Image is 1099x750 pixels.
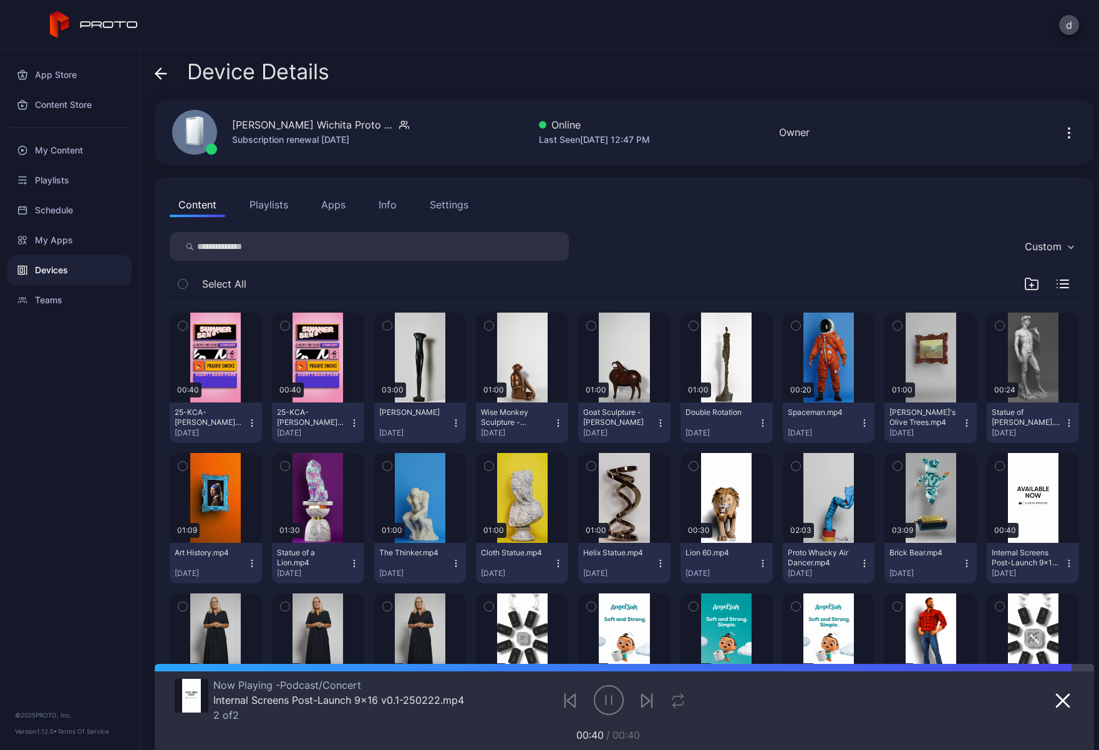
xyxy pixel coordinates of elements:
[476,402,568,443] button: Wise Monkey Sculpture - [PERSON_NAME][DATE]
[680,402,773,443] button: Double Rotation[DATE]
[232,117,394,132] div: [PERSON_NAME] Wichita Proto Luma
[987,402,1079,443] button: Statue of [PERSON_NAME].mp4[DATE]
[583,407,652,427] div: Goat Sculpture - Francois-Xavier Lalanne
[272,543,364,583] button: Statue of a Lion.mp4[DATE]
[539,117,650,132] div: Online
[430,197,468,212] div: Settings
[379,407,448,417] div: Christies Giacometti
[992,407,1060,427] div: Statue of David.mp4
[57,728,109,735] a: Terms Of Service
[379,548,448,558] div: The Thinker.mp4
[783,402,875,443] button: Spaceman.mp4[DATE]
[277,548,346,568] div: Statue of a Lion.mp4
[7,255,132,285] a: Devices
[7,165,132,195] a: Playlists
[884,402,977,443] button: [PERSON_NAME]'s Olive Trees.mp4[DATE]
[175,568,247,578] div: [DATE]
[576,729,604,741] span: 00:40
[685,428,758,438] div: [DATE]
[987,543,1079,583] button: Internal Screens Post-Launch 9x16 v0.1-250222.mp4[DATE]
[1025,240,1062,253] div: Custom
[370,192,405,217] button: Info
[992,568,1064,578] div: [DATE]
[779,125,810,140] div: Owner
[583,568,656,578] div: [DATE]
[272,402,364,443] button: 25-KCA-[PERSON_NAME]-concert-Video Proto-FA-393800(1).mp4[DATE]
[187,60,329,84] span: Device Details
[213,679,464,691] div: Now Playing
[788,568,860,578] div: [DATE]
[606,729,610,741] span: /
[685,548,754,558] div: Lion 60.mp4
[481,407,549,427] div: Wise Monkey Sculpture - Francois-Xavier Lalanne
[170,402,262,443] button: 25-KCA-[PERSON_NAME]-concert-Video Proto-FA-393800.mp4[DATE]
[421,192,477,217] button: Settings
[992,548,1060,568] div: Internal Screens Post-Launch 9x16 v0.1-250222.mp4
[7,90,132,120] a: Content Store
[7,195,132,225] a: Schedule
[889,548,958,558] div: Brick Bear.mp4
[889,568,962,578] div: [DATE]
[15,728,57,735] span: Version 1.12.0 •
[241,192,297,217] button: Playlists
[612,729,640,741] span: 00:40
[277,407,346,427] div: 25-KCA-Koch-concert-Video Proto-FA-393800(1).mp4
[374,543,467,583] button: The Thinker.mp4[DATE]
[232,132,409,147] div: Subscription renewal [DATE]
[578,543,671,583] button: Helix Statue.mp4[DATE]
[481,548,549,558] div: Cloth Statue.mp4
[379,197,397,212] div: Info
[7,60,132,90] a: App Store
[7,285,132,315] a: Teams
[481,428,553,438] div: [DATE]
[889,407,958,427] div: Van Gogh's Olive Trees.mp4
[379,568,452,578] div: [DATE]
[788,428,860,438] div: [DATE]
[175,428,247,438] div: [DATE]
[539,132,650,147] div: Last Seen [DATE] 12:47 PM
[213,709,464,721] div: 2 of 2
[15,710,124,720] div: © 2025 PROTO, Inc.
[379,428,452,438] div: [DATE]
[583,548,652,558] div: Helix Statue.mp4
[276,679,361,691] span: Podcast/Concert
[7,135,132,165] a: My Content
[312,192,354,217] button: Apps
[374,402,467,443] button: [PERSON_NAME][DATE]
[889,428,962,438] div: [DATE]
[7,225,132,255] a: My Apps
[578,402,671,443] button: Goat Sculpture - [PERSON_NAME][DATE]
[170,543,262,583] button: Art History.mp4[DATE]
[175,407,243,427] div: 25-KCA-Koch-concert-Video Proto-FA-393800.mp4
[788,407,856,417] div: Spaceman.mp4
[202,276,246,291] span: Select All
[783,543,875,583] button: Proto Whacky Air Dancer.mp4[DATE]
[685,568,758,578] div: [DATE]
[277,428,349,438] div: [DATE]
[992,428,1064,438] div: [DATE]
[277,568,349,578] div: [DATE]
[481,568,553,578] div: [DATE]
[1019,232,1079,261] button: Custom
[1059,15,1079,35] button: d
[680,543,773,583] button: Lion 60.mp4[DATE]
[884,543,977,583] button: Brick Bear.mp4[DATE]
[476,543,568,583] button: Cloth Statue.mp4[DATE]
[583,428,656,438] div: [DATE]
[170,192,225,217] button: Content
[213,694,464,706] div: Internal Screens Post-Launch 9x16 v0.1-250222.mp4
[685,407,754,417] div: Double Rotation
[175,548,243,558] div: Art History.mp4
[788,548,856,568] div: Proto Whacky Air Dancer.mp4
